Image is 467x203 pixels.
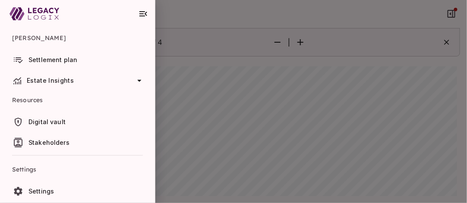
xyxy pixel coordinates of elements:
span: Settings [12,159,143,180]
span: Settings [28,187,54,195]
span: Resources [12,90,143,110]
span: Digital vault [28,118,66,125]
a: Stakeholders [5,134,150,152]
a: Settlement plan [5,51,150,69]
a: Settings [5,182,150,200]
a: Digital vault [5,113,150,131]
span: Estate Insights [27,77,74,84]
span: Stakeholders [28,139,69,146]
div: Estate Insights [5,72,150,90]
span: [PERSON_NAME] [12,28,143,48]
span: Settlement plan [28,56,77,63]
